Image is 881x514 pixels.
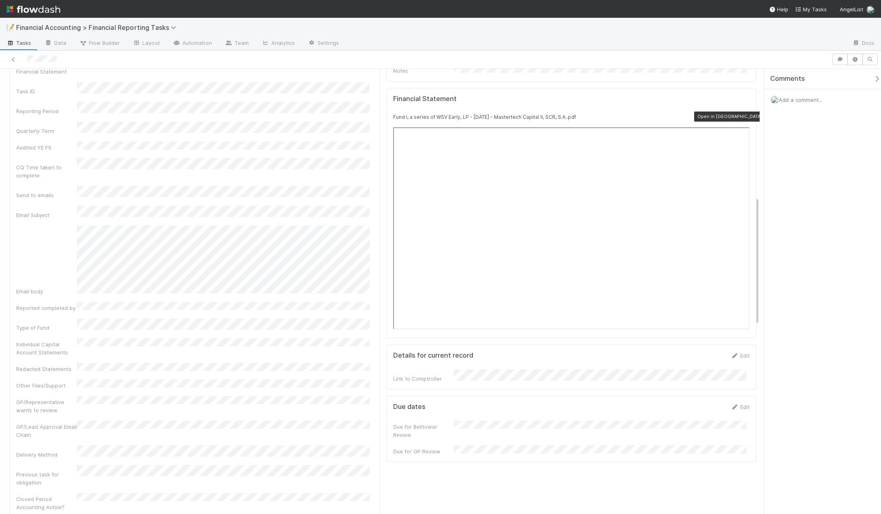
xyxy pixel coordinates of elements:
[840,6,863,13] span: AngelList
[393,375,454,383] div: Link to Comptroller
[73,37,126,50] a: Flow Builder
[795,6,827,13] span: My Tasks
[771,96,779,104] img: avatar_c0d2ec3f-77e2-40ea-8107-ee7bdb5edede.png
[6,24,15,31] span: 📝
[16,398,77,414] div: GP/Representative wants to review
[16,127,77,135] div: Quarterly Term
[16,451,77,459] div: Delivery Method
[393,447,454,455] div: Due for GP Review
[393,403,426,411] h5: Due dates
[770,75,805,83] span: Comments
[16,495,77,511] div: Closed Period Accounting Active?
[126,37,166,50] a: Layout
[769,5,788,13] div: Help
[16,381,77,390] div: Other Files/Support
[16,470,77,487] div: Previous task for obligation
[16,191,77,199] div: Send to emails
[6,39,32,47] span: Tasks
[846,37,881,50] a: Docs
[301,37,345,50] a: Settings
[731,352,750,359] a: Edit
[6,2,60,16] img: logo-inverted-e16ddd16eac7371096b0.svg
[218,37,255,50] a: Team
[16,324,77,332] div: Type of Fund
[795,5,827,13] a: My Tasks
[16,23,180,32] span: Financial Accounting > Financial Reporting Tasks
[16,211,77,219] div: Email Subject
[779,97,822,103] span: Add a comment...
[731,404,750,410] a: Edit
[16,143,77,152] div: Audited YE FS
[393,95,457,103] h5: Financial Statement
[16,340,77,356] div: Individual Capital Account Statements
[16,287,77,295] div: Email body
[16,107,77,115] div: Reporting Period
[79,39,120,47] span: Flow Builder
[393,67,454,75] div: Notes
[16,423,77,439] div: GP/Lead Approval Email Chain
[393,114,576,120] small: Fund I, a series of WSV Early, LP - [DATE] - Mastertech Capital II, SCR, S.A..pdf
[16,87,77,95] div: Task ID
[38,37,73,50] a: Data
[866,6,875,14] img: avatar_c0d2ec3f-77e2-40ea-8107-ee7bdb5edede.png
[16,163,77,179] div: CQ Time taken to complete
[393,423,454,439] div: Due for Belltower Review
[393,352,473,360] h5: Details for current record
[16,365,77,373] div: Redacted Statements
[166,37,218,50] a: Automation
[16,304,77,312] div: Reported completed by
[255,37,301,50] a: Analytics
